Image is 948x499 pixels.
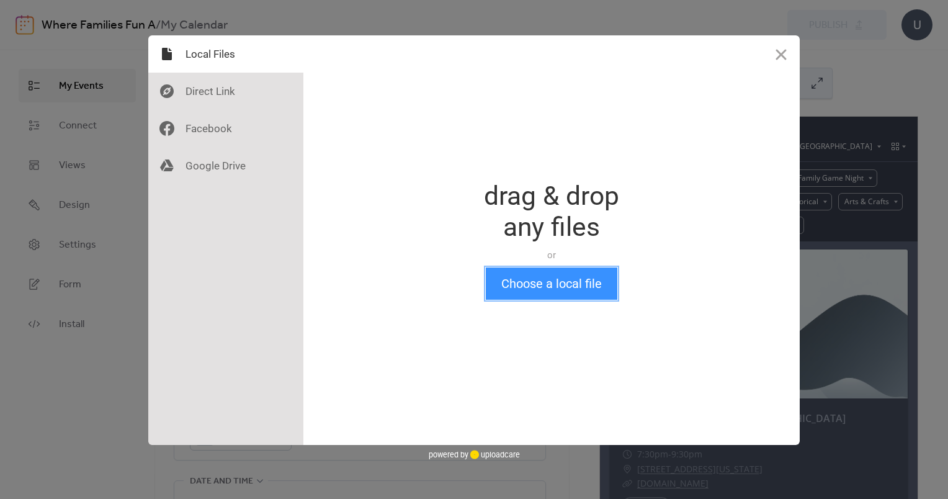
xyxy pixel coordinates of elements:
[484,249,619,261] div: or
[486,267,617,300] button: Choose a local file
[468,450,520,459] a: uploadcare
[148,73,303,110] div: Direct Link
[762,35,800,73] button: Close
[148,35,303,73] div: Local Files
[148,110,303,147] div: Facebook
[429,445,520,464] div: powered by
[148,147,303,184] div: Google Drive
[484,181,619,243] div: drag & drop any files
